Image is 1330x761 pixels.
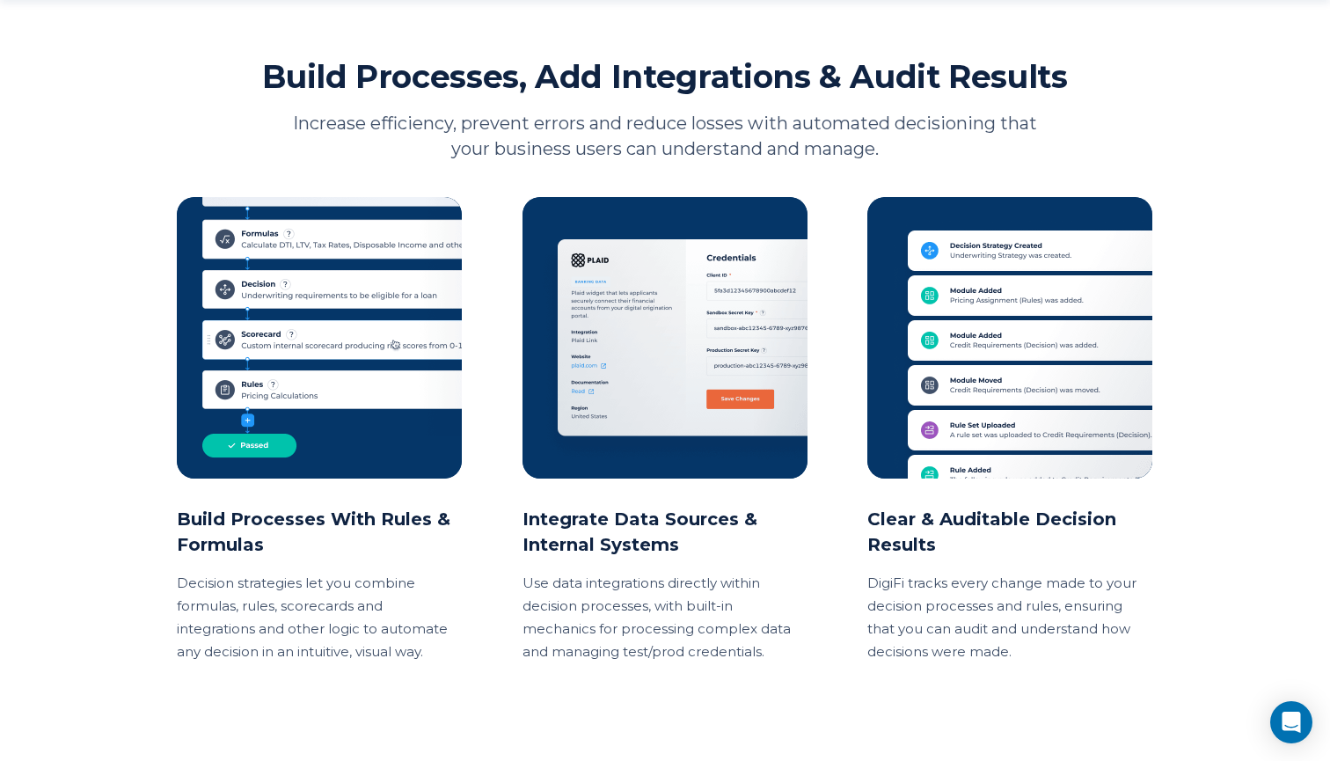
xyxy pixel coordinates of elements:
[282,111,1048,162] p: Increase efficiency, prevent errors and reduce losses with automated decisioning that your busine...
[1270,701,1312,743] div: Open Intercom Messenger
[867,572,1153,663] p: DigiFi tracks every change made to your decision processes and rules, ensuring that you can audit...
[262,56,1067,97] h2: Build Processes, Add Integrations & Audit Results
[522,572,808,663] p: Use data integrations directly within decision processes, with built-in mechanics for processing ...
[177,507,463,558] h2: Build Processes With Rules & Formulas
[522,507,808,558] h2: Integrate Data Sources & Internal Systems
[867,507,1153,558] h2: Clear & Auditable Decision Results
[177,572,463,663] p: Decision strategies let you combine formulas, rules, scorecards and integrations and other logic ...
